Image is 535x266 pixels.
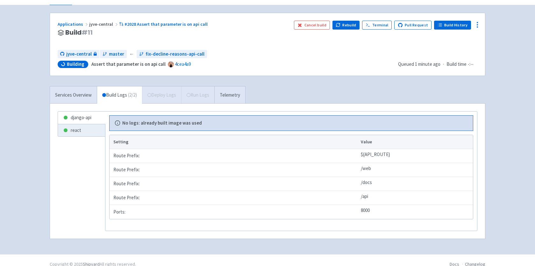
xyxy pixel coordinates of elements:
[110,177,359,191] td: Route Prefix:
[110,149,359,163] td: Route Prefix:
[398,61,440,67] span: Queued
[359,205,473,219] td: 8000
[468,61,474,68] span: -:--
[359,135,473,149] th: Value
[446,61,467,68] span: Build time
[122,119,202,127] b: No logs: already built image was used
[128,92,137,99] span: ( 2 / 2 )
[82,28,93,37] span: # 11
[58,50,99,58] a: jyve-central
[175,61,191,67] a: 4cea4a9
[359,177,473,191] td: /docs
[359,149,473,163] td: ${API_ROUTE}
[91,61,166,67] strong: Assert that parameter is on api call
[398,61,477,68] div: ·
[394,21,432,30] a: Pull Request
[89,21,119,27] span: jyve-central
[119,21,209,27] a: #2028 Assert that parameter is on api call
[294,21,330,30] button: Cancel build
[66,51,92,58] span: jyve-central
[362,21,392,30] a: Terminal
[137,50,207,58] a: fix-decline-reasons-api-call
[359,163,473,177] td: /web
[109,51,124,58] span: master
[110,205,359,219] td: Ports:
[67,61,84,67] span: Building
[359,191,473,205] td: /api
[332,21,360,30] button: Rebuild
[434,21,471,30] a: Build History
[58,21,89,27] a: Applications
[129,51,134,58] span: ←
[58,124,105,137] a: react
[97,86,142,104] a: Build Logs (2/2)
[146,51,204,58] span: fix-decline-reasons-api-call
[100,50,127,58] a: master
[415,61,440,67] time: 1 minute ago
[50,86,97,104] a: Services Overview
[214,86,245,104] a: Telemetry
[110,135,359,149] th: Setting
[110,163,359,177] td: Route Prefix:
[110,191,359,205] td: Route Prefix:
[58,112,105,124] a: django-api
[65,29,93,36] span: Build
